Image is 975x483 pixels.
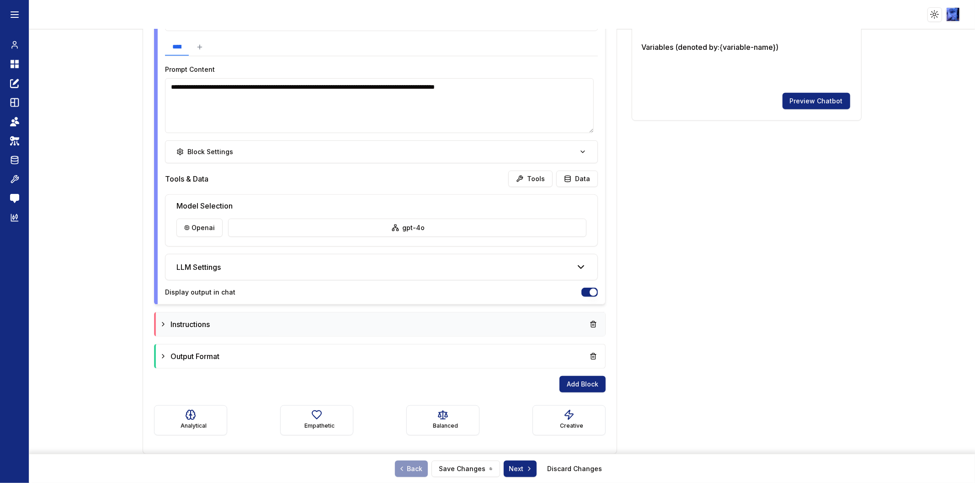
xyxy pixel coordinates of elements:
[509,464,533,473] span: Next
[176,147,233,156] div: Block Settings
[548,464,602,473] a: Discard Changes
[280,405,353,435] button: Empathetic
[533,405,606,435] button: Creative
[228,219,586,237] button: gpt-4o
[504,461,537,477] button: Next
[304,420,335,431] div: Empathetic
[176,219,223,237] button: openai
[181,420,207,431] div: Analytical
[192,223,215,232] span: openai
[176,200,586,211] h5: Model Selection
[556,171,598,187] button: Data
[406,405,480,435] button: Balanced
[395,461,428,477] a: Back
[154,405,227,435] button: Analytical
[176,262,221,273] h5: LLM Settings
[10,194,19,203] img: feedback
[560,420,583,431] div: Creative
[403,223,425,232] span: gpt-4o
[165,140,598,163] button: Block Settings
[641,42,852,53] h3: Variables (denoted by: {variable-name} )
[432,461,500,477] button: Save Changes
[508,171,553,187] button: Tools
[783,93,850,109] button: Preview Chatbot
[170,319,210,330] span: Instructions
[433,420,458,431] div: Balanced
[540,461,610,477] button: Discard Changes
[947,8,960,21] img: ACg8ocLIQrZOk08NuYpm7ecFLZE0xiClguSD1EtfFjuoGWgIgoqgD8A6FQ=s96-c
[170,351,219,362] span: Output Format
[165,173,208,184] h4: Tools & Data
[165,289,235,295] label: Display output in chat
[165,65,215,73] label: Prompt Content
[559,376,606,392] button: Add Block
